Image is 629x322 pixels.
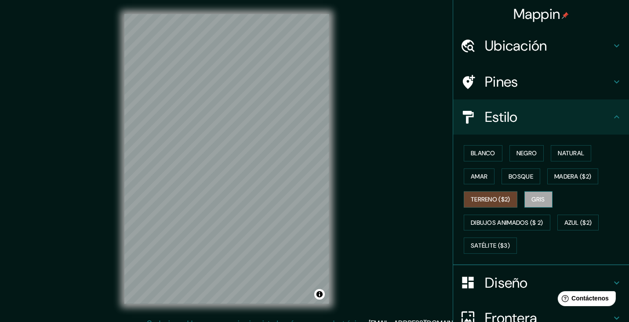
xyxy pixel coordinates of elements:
[464,191,517,208] button: Terreno ($2)
[453,28,629,63] div: Ubicación
[314,289,325,300] button: Alternar atribución
[551,288,619,312] iframe: Help widget launcher
[124,14,329,304] canvas: Mapa
[464,215,550,231] button: Dibujos animados ($ 2)
[485,73,611,91] h4: Pines
[453,99,629,135] div: Estilo
[453,265,629,300] div: Diseño
[471,148,495,159] font: Blanco
[471,240,510,251] font: Satélite ($3)
[509,145,544,161] button: Negro
[551,145,591,161] button: Natural
[471,171,487,182] font: Amar
[502,168,540,185] button: Bosque
[524,191,553,208] button: Gris
[509,171,533,182] font: Bosque
[532,194,545,205] font: Gris
[562,12,569,19] img: pin-icon.png
[557,215,599,231] button: Azul ($2)
[464,168,494,185] button: Amar
[485,108,611,126] h4: Estilo
[485,37,611,55] h4: Ubicación
[485,274,611,292] h4: Diseño
[513,5,560,23] font: Mappin
[464,238,517,254] button: Satélite ($3)
[516,148,537,159] font: Negro
[453,64,629,99] div: Pines
[464,145,502,161] button: Blanco
[554,171,591,182] font: Madera ($2)
[564,217,592,228] font: Azul ($2)
[558,148,584,159] font: Natural
[471,194,510,205] font: Terreno ($2)
[547,168,598,185] button: Madera ($2)
[471,217,543,228] font: Dibujos animados ($ 2)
